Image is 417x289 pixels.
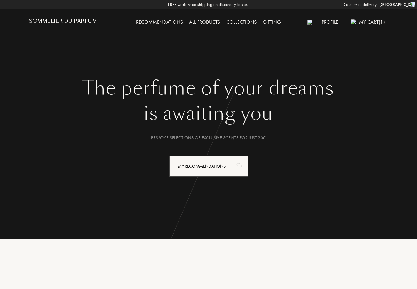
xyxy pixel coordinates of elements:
div: Bespoke selections of exclusive scents for just 20€ [34,135,383,141]
div: Gifting [260,18,284,26]
h1: The perfume of your dreams [34,77,383,99]
a: Profile [319,19,341,25]
img: search_icn_white.svg [307,20,312,25]
a: Gifting [260,19,284,25]
img: cart_white.svg [351,19,356,24]
div: Collections [223,18,260,26]
span: Country of delivery: [344,2,378,8]
div: Recommendations [133,18,186,26]
span: My Cart ( 1 ) [359,19,385,25]
a: Recommendations [133,19,186,25]
a: My Recommendationsanimation [165,156,253,177]
h1: Sommelier du Parfum [29,18,97,24]
div: My Recommendations [169,156,248,177]
a: Collections [223,19,260,25]
div: animation [233,160,245,172]
a: Sommelier du Parfum [29,18,97,26]
div: Profile [319,18,341,26]
a: All products [186,19,223,25]
div: is awaiting you [34,99,383,128]
div: All products [186,18,223,26]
